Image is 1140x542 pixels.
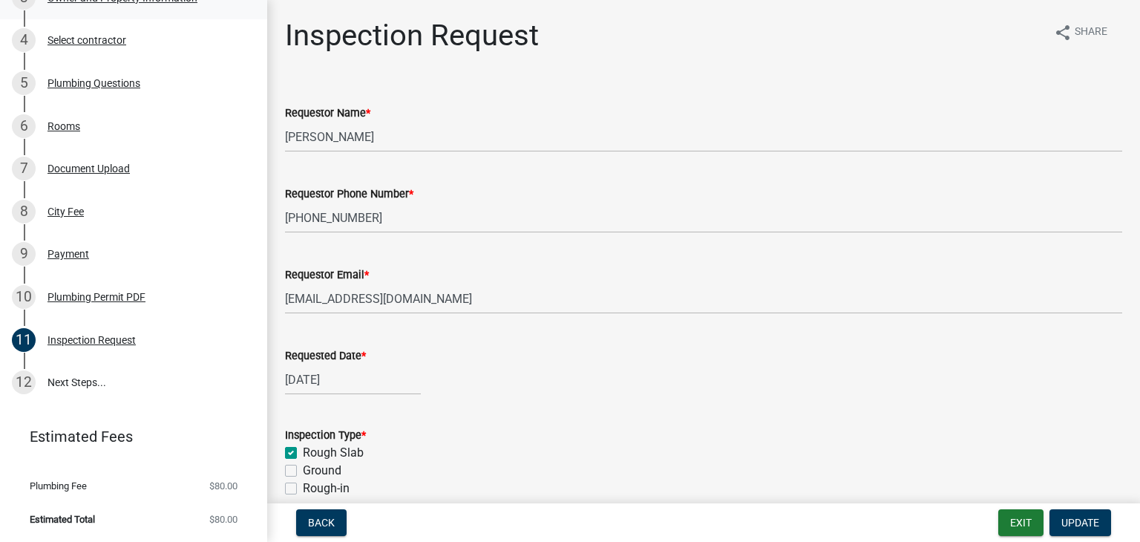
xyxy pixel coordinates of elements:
div: 7 [12,157,36,180]
div: 4 [12,28,36,52]
button: Update [1049,509,1111,536]
button: Back [296,509,347,536]
a: Estimated Fees [12,422,243,451]
label: Requestor Email [285,270,369,281]
span: Update [1061,517,1099,529]
span: Plumbing Fee [30,481,87,491]
span: Estimated Total [30,515,95,524]
label: Requestor Phone Number [285,189,413,200]
button: shareShare [1042,18,1119,47]
div: Rooms [47,121,80,131]
div: 5 [12,71,36,95]
div: Plumbing Permit PDF [47,292,145,302]
h1: Inspection Request [285,18,539,53]
span: Share [1075,24,1107,42]
div: 9 [12,242,36,266]
label: Requestor Name [285,108,370,119]
div: Payment [47,249,89,259]
div: Plumbing Questions [47,78,140,88]
button: Exit [998,509,1044,536]
div: 6 [12,114,36,138]
label: Inspection Type [285,431,366,441]
div: City Fee [47,206,84,217]
label: Rough-in [303,480,350,497]
div: 10 [12,285,36,309]
label: Rough Slab [303,444,364,462]
div: Document Upload [47,163,130,174]
div: 12 [12,370,36,394]
span: $80.00 [209,481,237,491]
span: Back [308,517,335,529]
i: share [1054,24,1072,42]
div: 11 [12,328,36,352]
span: $80.00 [209,515,237,524]
div: 8 [12,200,36,223]
div: Inspection Request [47,335,136,345]
label: Ground [303,462,341,480]
input: mm/dd/yyyy [285,365,421,395]
label: Requested Date [285,351,366,362]
div: Select contractor [47,35,126,45]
